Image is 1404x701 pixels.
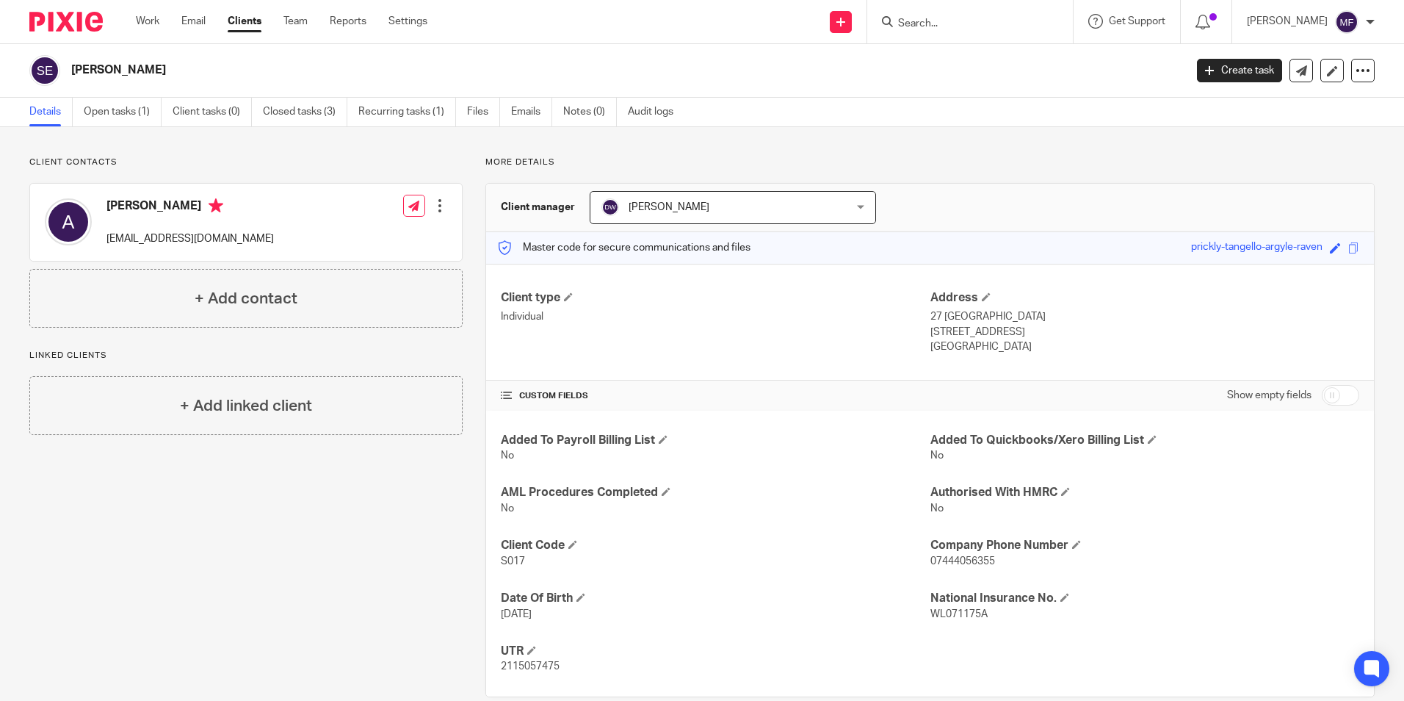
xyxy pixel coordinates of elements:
div: prickly-tangello-argyle-raven [1191,240,1322,256]
span: No [930,503,944,514]
label: Show empty fields [1227,388,1311,403]
span: No [930,450,944,461]
a: Open tasks (1) [84,98,162,126]
p: 27 [GEOGRAPHIC_DATA] [930,309,1359,324]
p: [STREET_ADDRESS] [930,325,1359,339]
a: Files [467,98,500,126]
span: [PERSON_NAME] [629,202,709,212]
h4: Added To Payroll Billing List [501,433,930,448]
img: Pixie [29,12,103,32]
h4: UTR [501,644,930,659]
a: Closed tasks (3) [263,98,347,126]
a: Team [283,14,308,29]
h4: + Add linked client [180,395,312,417]
p: Linked clients [29,350,463,362]
span: 07444056355 [930,556,995,567]
img: svg%3E [1335,10,1358,34]
span: S017 [501,556,525,567]
h2: [PERSON_NAME] [71,62,954,78]
h4: AML Procedures Completed [501,485,930,500]
span: [DATE] [501,609,532,619]
p: [GEOGRAPHIC_DATA] [930,339,1359,354]
a: Details [29,98,73,126]
p: [EMAIL_ADDRESS][DOMAIN_NAME] [106,231,274,246]
span: No [501,450,514,461]
a: Clients [228,14,261,29]
h4: Company Phone Number [930,538,1359,553]
a: Notes (0) [563,98,617,126]
p: Master code for secure communications and files [497,240,750,255]
a: Emails [511,98,552,126]
p: More details [485,157,1375,168]
h4: CUSTOM FIELDS [501,390,930,402]
i: Primary [209,198,223,213]
a: Work [136,14,159,29]
h4: Client type [501,290,930,306]
h4: Client Code [501,538,930,553]
a: Client tasks (0) [173,98,252,126]
span: WL071175A [930,609,988,619]
img: svg%3E [29,55,60,86]
p: [PERSON_NAME] [1247,14,1328,29]
span: Get Support [1109,16,1165,26]
p: Individual [501,309,930,324]
h3: Client manager [501,200,575,215]
h4: Added To Quickbooks/Xero Billing List [930,433,1359,448]
h4: + Add contact [195,287,297,310]
a: Audit logs [628,98,684,126]
span: No [501,503,514,514]
p: Client contacts [29,157,463,168]
span: 2115057475 [501,661,560,672]
img: svg%3E [601,198,619,216]
a: Reports [330,14,366,29]
a: Settings [388,14,427,29]
a: Email [181,14,206,29]
img: svg%3E [45,198,92,245]
h4: Address [930,290,1359,306]
a: Create task [1197,59,1282,82]
h4: National Insurance No. [930,591,1359,606]
h4: Authorised With HMRC [930,485,1359,500]
input: Search [897,18,1029,31]
h4: [PERSON_NAME] [106,198,274,217]
h4: Date Of Birth [501,591,930,606]
a: Recurring tasks (1) [358,98,456,126]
